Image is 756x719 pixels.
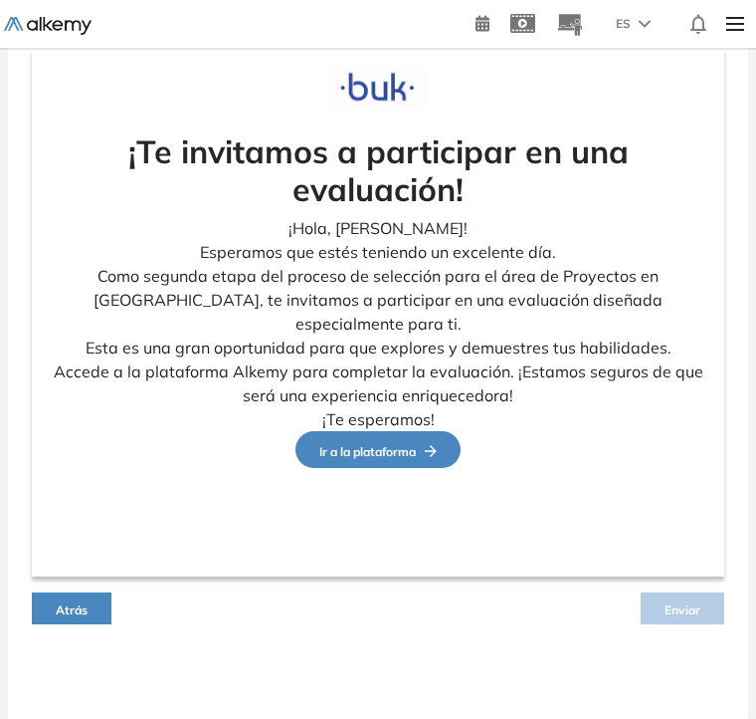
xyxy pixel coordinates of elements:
button: Ir a la plataformaFlecha [295,431,461,468]
button: Enviar [641,593,724,624]
strong: ¡Te invitamos a participar en una evaluación! [128,131,629,209]
iframe: Chat Widget [657,623,756,719]
button: Atrás [32,593,111,624]
p: Accede a la plataforma Alkemy para completar la evaluación. ¡Estamos seguros de que será una expe... [48,359,708,407]
div: Widget de chat [657,623,756,719]
p: Esperamos que estés teniendo un excelente día. [48,240,708,264]
img: Menu [718,4,752,44]
span: Ir a la plataforma [319,444,437,459]
img: arrow [639,20,651,28]
img: Flecha [416,445,437,457]
p: Como segunda etapa del proceso de selección para el área de Proyectos en [GEOGRAPHIC_DATA], te in... [48,264,708,336]
p: Esta es una gran oportunidad para que explores y demuestres tus habilidades. [48,336,708,359]
span: ES [616,15,631,33]
span: Enviar [664,602,700,617]
span: Atrás [56,602,88,617]
p: ¡Te esperamos! [48,407,708,431]
img: Logo de la compañía [328,66,428,109]
img: Logo [4,17,92,35]
p: ¡Hola, [PERSON_NAME]! [48,216,708,240]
